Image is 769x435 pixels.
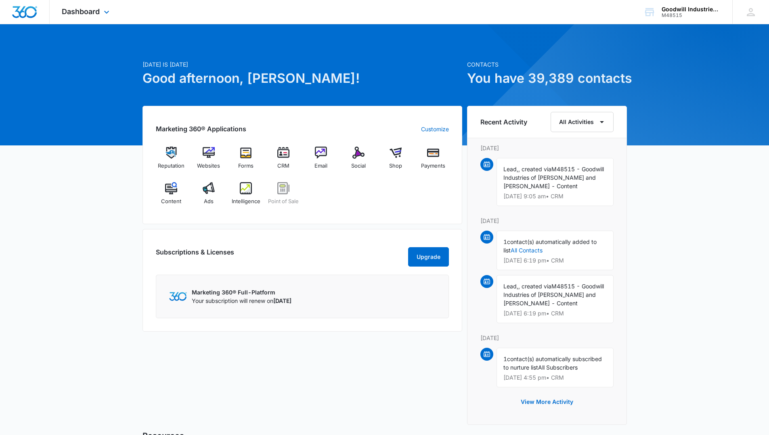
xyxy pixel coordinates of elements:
span: CRM [277,162,289,170]
span: Social [351,162,366,170]
p: Marketing 360® Full-Platform [192,288,291,296]
span: Intelligence [232,198,260,206]
span: Shop [389,162,402,170]
span: Dashboard [62,7,100,16]
p: Your subscription will renew on [192,296,291,305]
a: Shop [380,147,411,176]
span: Websites [197,162,220,170]
span: M48515 - Goodwill Industries of [PERSON_NAME] and [PERSON_NAME] - Content [503,283,604,307]
a: Social [343,147,374,176]
span: 1 [503,238,507,245]
span: contact(s) automatically subscribed to nurture list [503,355,602,371]
a: Point of Sale [268,182,299,211]
a: Reputation [156,147,187,176]
button: Upgrade [408,247,449,267]
span: Ads [204,198,214,206]
h2: Subscriptions & Licenses [156,247,234,263]
p: [DATE] 6:19 pm • CRM [503,311,607,316]
img: Marketing 360 Logo [169,292,187,301]
span: Lead, [503,166,518,172]
p: [DATE] 9:05 am • CRM [503,193,607,199]
p: [DATE] is [DATE] [142,60,462,69]
span: contact(s) automatically added to list [503,238,597,254]
span: Forms [238,162,254,170]
a: Ads [193,182,224,211]
button: All Activities [551,112,614,132]
h1: Good afternoon, [PERSON_NAME]! [142,69,462,88]
h1: You have 39,389 contacts [467,69,627,88]
p: Contacts [467,60,627,69]
h6: Recent Activity [480,117,527,127]
span: , created via [518,166,551,172]
p: [DATE] 6:19 pm • CRM [503,258,607,263]
div: account name [662,6,721,13]
span: Payments [421,162,445,170]
a: Intelligence [230,182,262,211]
span: , created via [518,283,551,290]
p: [DATE] 4:55 pm • CRM [503,375,607,380]
a: Payments [418,147,449,176]
p: [DATE] [480,144,614,152]
a: All Contacts [511,247,543,254]
p: [DATE] [480,334,614,342]
button: View More Activity [513,392,581,412]
span: Email [314,162,327,170]
span: Point of Sale [268,198,299,206]
a: Forms [230,147,262,176]
p: [DATE] [480,216,614,225]
h2: Marketing 360® Applications [156,124,246,134]
div: account id [662,13,721,18]
span: [DATE] [273,297,291,304]
span: All Subscribers [538,364,578,371]
span: 1 [503,355,507,362]
a: Websites [193,147,224,176]
a: Customize [421,125,449,133]
a: Email [306,147,337,176]
span: M48515 - Goodwill Industries of [PERSON_NAME] and [PERSON_NAME] - Content [503,166,604,189]
span: Reputation [158,162,184,170]
a: CRM [268,147,299,176]
a: Content [156,182,187,211]
span: Lead, [503,283,518,290]
span: Content [161,198,181,206]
